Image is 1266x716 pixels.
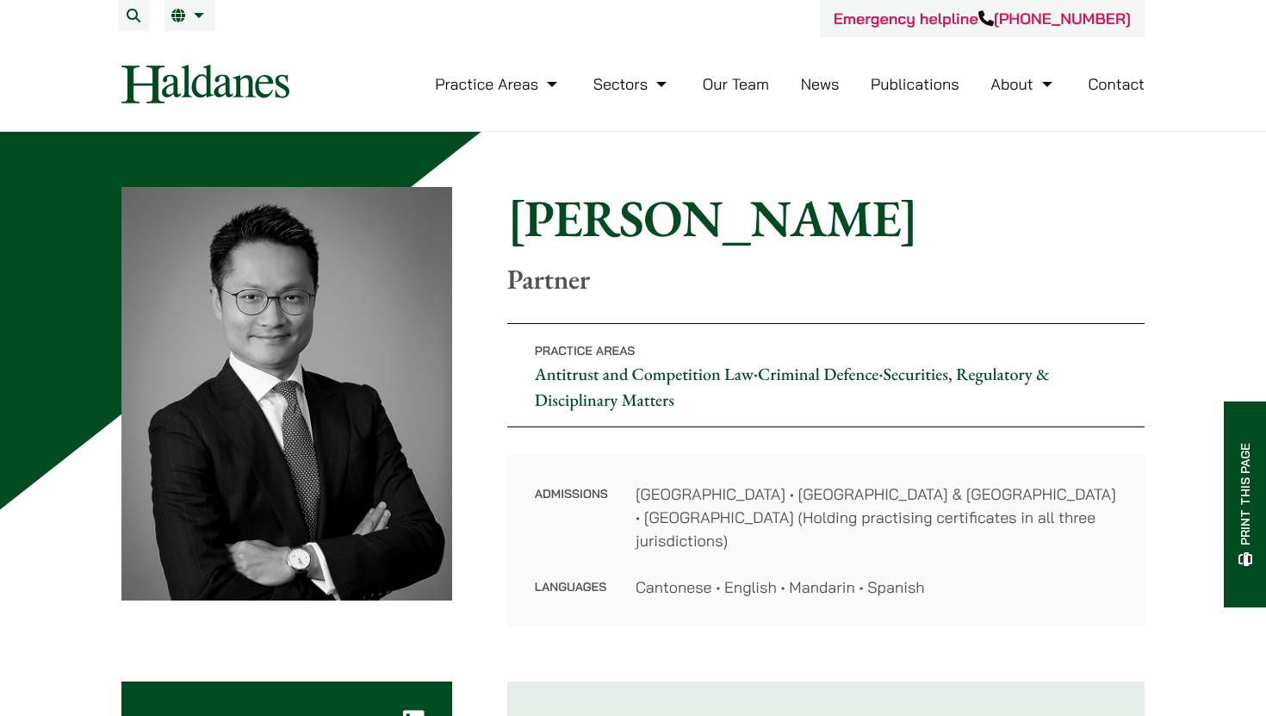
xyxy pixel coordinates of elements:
dt: Admissions [535,483,608,576]
h1: [PERSON_NAME] [507,187,1145,249]
a: Contact [1088,74,1145,94]
p: • • [507,323,1145,427]
a: Practice Areas [435,74,562,94]
dd: [GEOGRAPHIC_DATA] • [GEOGRAPHIC_DATA] & [GEOGRAPHIC_DATA] • [GEOGRAPHIC_DATA] (Holding practising... [636,483,1117,552]
span: Practice Areas [535,343,636,358]
a: Antitrust and Competition Law [535,363,754,385]
img: Logo of Haldanes [121,65,289,103]
a: Publications [871,74,959,94]
a: Emergency helpline[PHONE_NUMBER] [834,9,1131,28]
dt: Languages [535,576,608,599]
a: Sectors [593,74,671,94]
dd: Cantonese • English • Mandarin • Spanish [636,576,1117,599]
a: About [990,74,1056,94]
a: Our Team [703,74,769,94]
a: Criminal Defence [758,363,878,385]
p: Partner [507,263,1145,296]
a: EN [171,9,208,22]
a: News [801,74,840,94]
